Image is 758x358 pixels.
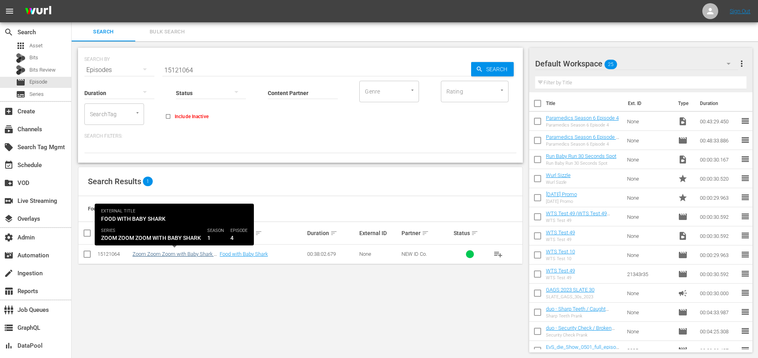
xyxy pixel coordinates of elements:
td: 00:00:30.520 [697,169,740,188]
button: more_vert [737,54,746,73]
span: menu [5,6,14,16]
span: reorder [740,173,750,183]
span: Search [4,27,14,37]
td: None [624,207,675,226]
th: Duration [695,92,743,115]
span: Overlays [4,214,14,224]
a: [DATE] Promo [546,191,577,197]
div: Bits [16,53,25,63]
div: ID [97,230,130,236]
span: Search [483,62,514,76]
div: Bits Review [16,65,25,75]
th: Title [546,92,623,115]
span: GraphQL [4,323,14,333]
span: Series [16,89,25,99]
div: Paramedics Season 6 Episode 4 [546,123,619,128]
span: Episode [678,327,688,336]
span: Video [678,231,688,241]
td: None [624,245,675,265]
div: 00:38:02.679 [307,251,357,257]
span: reorder [740,231,750,240]
td: 00:00:30.167 [697,150,740,169]
span: Video [678,117,688,126]
img: ans4CAIJ8jUAAAAAAAAAAAAAAAAAAAAAAAAgQb4GAAAAAAAAAAAAAAAAAAAAAAAAJMjXAAAAAAAAAAAAAAAAAAAAAAAAgAT5G... [19,2,57,21]
span: Found 1 episodes sorted by: relevance [88,206,172,212]
span: Schedule [4,160,14,170]
span: Episode [16,78,25,87]
span: reorder [740,307,750,317]
td: None [624,112,675,131]
span: reorder [740,288,750,298]
td: None [624,284,675,303]
a: Paramedics Season 6 Episode 4 [546,115,619,121]
th: Ext. ID [623,92,674,115]
span: reorder [740,212,750,221]
span: reorder [740,326,750,336]
span: Bits Review [29,66,56,74]
div: [DATE] Promo [546,199,577,204]
th: Type [673,92,695,115]
td: 21343r35 [624,265,675,284]
span: Admin [4,233,14,242]
span: Series [29,90,44,98]
td: None [624,188,675,207]
div: Sharp Teeth Prank [546,313,621,319]
span: Search [76,27,131,37]
td: None [624,131,675,150]
div: Wurl Sizzle [546,180,571,185]
span: reorder [740,154,750,164]
div: External ID [359,230,399,236]
div: Paramedics Season 6 Episode 4 [546,142,621,147]
span: 1 [143,177,153,186]
td: 00:43:29.450 [697,112,740,131]
span: reorder [740,116,750,126]
div: Episodes [84,59,154,81]
td: 00:00:30.592 [697,265,740,284]
td: None [624,169,675,188]
td: 00:00:30.592 [697,226,740,245]
div: 15121064 [97,251,130,257]
span: Reports [4,286,14,296]
span: sort [471,230,478,237]
div: WTS Test 49 [546,218,621,223]
div: Internal Title [133,228,217,238]
a: Food with Baby Shark [220,251,268,257]
span: Video [678,155,688,164]
td: 00:00:30.592 [697,207,740,226]
a: EvS_die_Show_0501_full_episode [546,344,619,356]
div: Default Workspace [535,53,738,75]
button: Open [498,86,506,94]
span: reorder [740,135,750,145]
a: WTS Test 49 [546,268,575,274]
div: Partner [401,228,452,238]
span: Promo [678,174,688,183]
span: Asset [16,41,25,51]
button: Open [409,86,416,94]
span: reorder [740,193,750,202]
span: Episode [678,346,688,355]
span: Ad [678,288,688,298]
a: Wurl Sizzle [546,172,571,178]
span: sort [422,230,429,237]
span: reorder [740,250,750,259]
span: Channels [4,125,14,134]
div: Duration [307,228,357,238]
div: External Title [220,228,304,238]
span: VOD [4,178,14,188]
span: Job Queues [4,305,14,315]
a: Paramedics Season 6 Episode 4 - Nine Now [546,134,619,146]
span: more_vert [737,59,746,68]
td: 00:48:33.886 [697,131,740,150]
span: Ingestion [4,268,14,278]
td: 00:00:29.963 [697,245,740,265]
span: Episode [678,136,688,145]
td: None [624,303,675,322]
span: Episode [678,250,688,260]
span: playlist_add [493,249,503,259]
span: Episode [678,269,688,279]
td: None [624,150,675,169]
span: Include Inactive [175,113,208,120]
span: Automation [4,251,14,260]
a: Zoom Zoom Zoom with Baby Shark - Food with Baby Shark - Baby Shark TV - TRC2 - 202110 [133,251,217,269]
span: Episode [678,307,688,317]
